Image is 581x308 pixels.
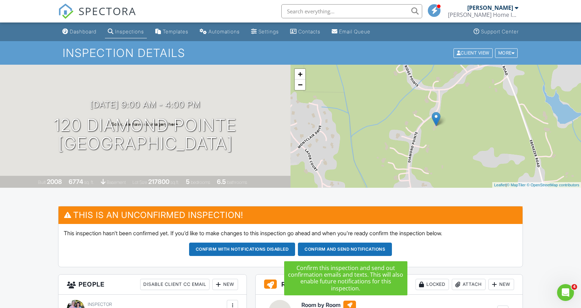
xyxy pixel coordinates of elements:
span: Inspector [88,302,112,307]
div: Automations [208,28,240,34]
a: Support Center [471,25,521,38]
div: Attach [452,279,486,290]
a: Contacts [287,25,323,38]
div: 6774 [69,178,83,185]
div: Client View [454,48,493,58]
div: Locked [416,279,449,290]
p: This inspection hasn't been confirmed yet. If you'd like to make changes to this inspection go ah... [64,229,517,237]
span: sq.ft. [170,180,179,185]
a: Zoom out [295,79,305,90]
a: Automations (Basic) [197,25,243,38]
button: Confirm with notifications disabled [189,243,295,256]
a: Leaflet [494,183,506,187]
span: 4 [571,284,577,290]
h3: Reports [256,275,523,295]
span: SPECTORA [79,4,136,18]
a: Zoom in [295,69,305,79]
span: basement [107,180,126,185]
div: 5 [186,178,190,185]
h3: [DATE] 9:00 am - 4:00 pm [90,100,200,109]
a: © MapTiler [507,183,526,187]
img: The Best Home Inspection Software - Spectora [58,4,74,19]
div: New [488,279,514,290]
div: 6.5 [217,178,226,185]
span: Built [38,180,46,185]
a: SPECTORA [58,9,136,24]
span: Lot Size [132,180,147,185]
span: bathrooms [227,180,247,185]
a: Inspections [105,25,147,38]
div: Settings [258,28,279,34]
a: Client View [453,50,494,55]
div: Disable Client CC Email [140,279,210,290]
div: Support Center [481,28,519,34]
div: | [492,182,581,188]
a: Settings [248,25,282,38]
iframe: Intercom live chat [557,284,574,301]
div: [PERSON_NAME] [467,4,513,11]
h3: People [58,275,246,295]
div: New [212,279,238,290]
h1: 120 Diamond Pointe [GEOGRAPHIC_DATA] [54,116,237,153]
div: Templates [163,28,188,34]
div: Bragg Home Inspectors, LLC., [448,11,518,18]
div: Email Queue [339,28,370,34]
div: 217800 [148,178,169,185]
a: Dashboard [60,25,99,38]
a: Email Queue [329,25,373,38]
a: Templates [152,25,191,38]
input: Search everything... [281,4,422,18]
span: sq. ft. [84,180,94,185]
button: Confirm and send notifications [298,243,392,256]
div: Dashboard [70,28,96,34]
div: Inspections [115,28,144,34]
div: More [495,48,518,58]
a: © OpenStreetMap contributors [527,183,579,187]
h3: This is an Unconfirmed Inspection! [58,206,523,224]
div: 2008 [47,178,62,185]
h1: Inspection Details [63,47,518,59]
span: bedrooms [191,180,210,185]
div: Contacts [298,28,320,34]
